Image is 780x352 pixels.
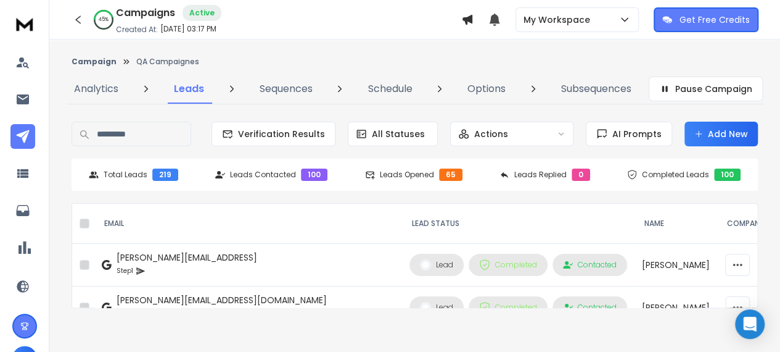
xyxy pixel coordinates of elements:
[380,170,434,180] p: Leads Opened
[479,259,537,270] div: Completed
[230,170,296,180] p: Leads Contacted
[439,169,462,181] div: 65
[67,74,126,104] a: Analytics
[561,82,631,96] p: Subsequences
[572,169,590,181] div: 0
[233,128,325,140] span: Verification Results
[117,265,133,277] p: Step 1
[460,74,513,104] a: Options
[252,74,320,104] a: Sequences
[152,169,178,181] div: 219
[523,14,595,26] p: My Workspace
[402,204,634,244] th: LEAD STATUS
[360,74,419,104] a: Schedule
[99,16,109,23] p: 45 %
[117,251,257,264] div: [PERSON_NAME][EMAIL_ADDRESS]
[104,170,147,180] p: Total Leads
[554,74,639,104] a: Subsequences
[301,169,327,181] div: 100
[116,25,158,35] p: Created At:
[467,82,506,96] p: Options
[74,82,118,96] p: Analytics
[714,169,741,181] div: 100
[117,294,327,306] div: [PERSON_NAME][EMAIL_ADDRESS][DOMAIN_NAME]
[679,14,750,26] p: Get Free Credits
[367,82,412,96] p: Schedule
[372,128,425,140] p: All Statuses
[563,260,617,270] div: Contacted
[420,302,453,313] div: Lead
[166,74,211,104] a: Leads
[514,170,567,180] p: Leads Replied
[586,122,672,146] button: AI Prompts
[116,6,175,20] h1: Campaigns
[563,303,617,312] div: Contacted
[649,77,763,101] button: Pause Campaign
[183,5,221,21] div: Active
[634,204,717,244] th: NAME
[634,287,717,329] td: [PERSON_NAME]
[72,57,117,67] button: Campaign
[174,82,204,96] p: Leads
[160,24,216,34] p: [DATE] 03:17 PM
[211,122,335,146] button: Verification Results
[94,204,402,244] th: EMAIL
[684,122,758,146] button: Add New
[474,128,508,140] p: Actions
[12,12,37,35] img: logo
[607,128,662,140] span: AI Prompts
[735,309,765,339] div: Open Intercom Messenger
[136,57,199,67] p: QA Campaignes
[634,244,717,287] td: [PERSON_NAME]
[260,82,313,96] p: Sequences
[479,302,537,313] div: Completed
[654,7,758,32] button: Get Free Credits
[420,259,453,270] div: Lead
[642,170,709,180] p: Completed Leads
